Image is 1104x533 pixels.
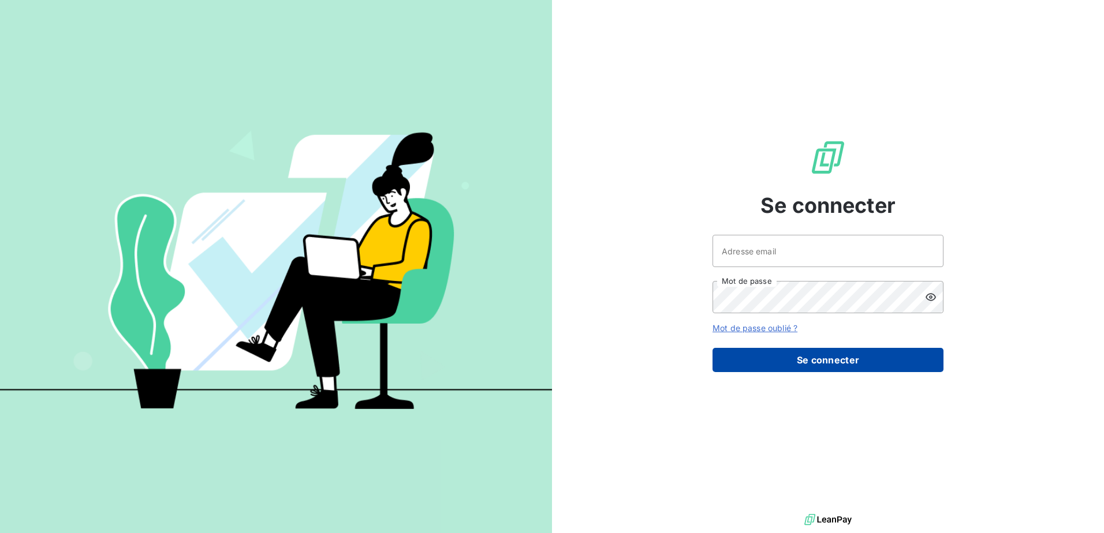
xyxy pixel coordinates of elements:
[804,511,852,528] img: logo
[713,235,943,267] input: placeholder
[713,323,797,333] a: Mot de passe oublié ?
[810,139,846,176] img: Logo LeanPay
[760,190,896,221] span: Se connecter
[713,348,943,372] button: Se connecter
